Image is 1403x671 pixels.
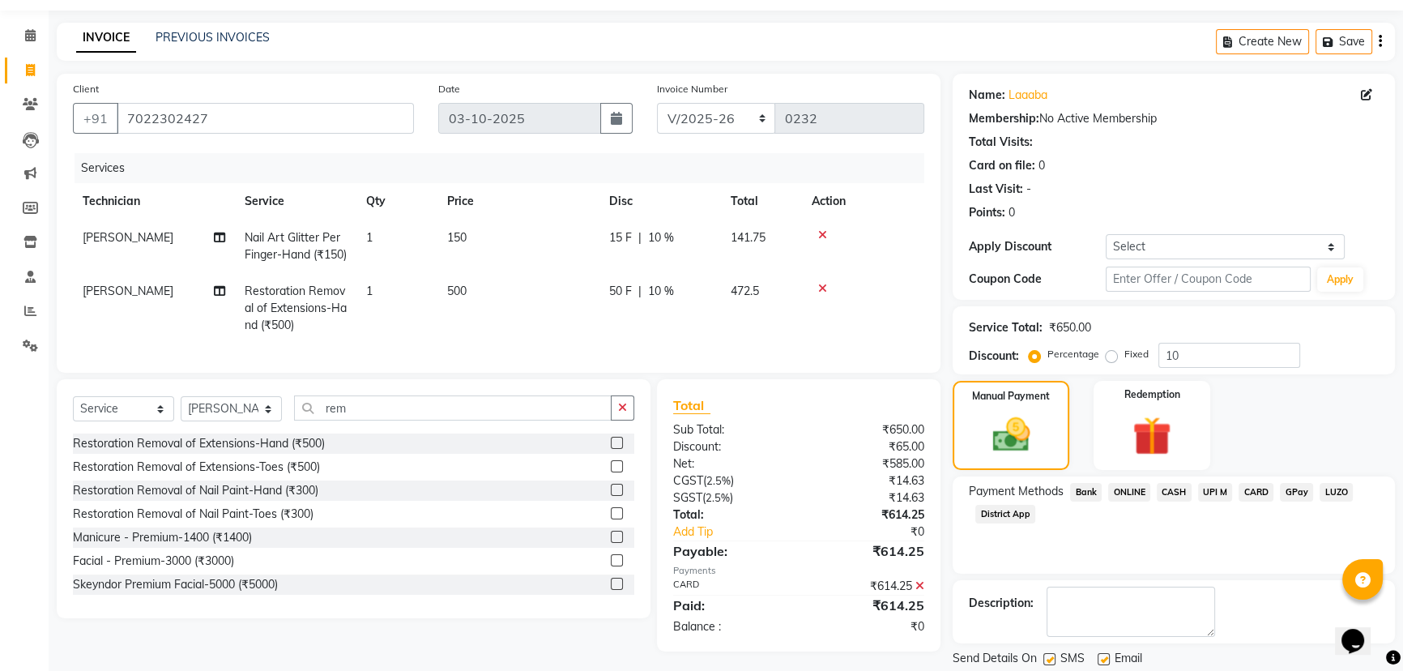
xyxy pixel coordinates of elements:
[366,230,373,245] span: 1
[969,238,1106,255] div: Apply Discount
[156,30,270,45] a: PREVIOUS INVOICES
[802,183,924,220] th: Action
[438,82,460,96] label: Date
[969,181,1023,198] div: Last Visit:
[969,595,1034,612] div: Description:
[356,183,437,220] th: Qty
[969,110,1039,127] div: Membership:
[706,491,730,504] span: 2.5%
[1239,483,1273,502] span: CARD
[799,421,936,438] div: ₹650.00
[447,284,467,298] span: 500
[1198,483,1233,502] span: UPI M
[731,284,759,298] span: 472.5
[657,82,727,96] label: Invoice Number
[799,489,936,506] div: ₹14.63
[75,153,936,183] div: Services
[661,489,799,506] div: ( )
[799,438,936,455] div: ₹65.00
[1009,204,1015,221] div: 0
[1115,650,1142,670] span: Email
[245,284,347,332] span: Restoration Removal of Extensions-Hand (₹500)
[73,576,278,593] div: Skeyndor Premium Facial-5000 (₹5000)
[76,24,136,53] a: INVOICE
[661,421,799,438] div: Sub Total:
[673,397,710,414] span: Total
[799,455,936,472] div: ₹585.00
[799,506,936,524] div: ₹614.25
[969,348,1019,365] div: Discount:
[661,438,799,455] div: Discount:
[1049,319,1091,336] div: ₹650.00
[706,474,731,487] span: 2.5%
[661,506,799,524] div: Total:
[1106,267,1311,292] input: Enter Offer / Coupon Code
[969,110,1379,127] div: No Active Membership
[981,413,1042,456] img: _cash.svg
[73,459,320,476] div: Restoration Removal of Extensions-Toes (₹500)
[731,230,765,245] span: 141.75
[1280,483,1313,502] span: GPay
[609,283,632,300] span: 50 F
[1317,267,1363,292] button: Apply
[1124,347,1149,361] label: Fixed
[969,483,1064,500] span: Payment Methods
[1070,483,1102,502] span: Bank
[648,283,674,300] span: 10 %
[1108,483,1150,502] span: ONLINE
[673,473,703,488] span: CGST
[1009,87,1047,104] a: Laaaba
[1157,483,1192,502] span: CASH
[969,87,1005,104] div: Name:
[609,229,632,246] span: 15 F
[975,505,1035,524] span: District App
[1120,412,1183,460] img: _gift.svg
[1047,347,1099,361] label: Percentage
[661,596,799,615] div: Paid:
[1316,29,1372,54] button: Save
[1320,483,1353,502] span: LUZO
[1026,181,1031,198] div: -
[972,389,1050,404] label: Manual Payment
[721,183,802,220] th: Total
[117,103,414,134] input: Search by Name/Mobile/Email/Code
[661,455,799,472] div: Net:
[969,134,1033,151] div: Total Visits:
[661,578,799,595] div: CARD
[638,283,642,300] span: |
[969,271,1106,288] div: Coupon Code
[821,524,936,541] div: ₹0
[969,319,1043,336] div: Service Total:
[235,183,356,220] th: Service
[73,82,99,96] label: Client
[661,618,799,635] div: Balance :
[648,229,674,246] span: 10 %
[73,553,234,570] div: Facial - Premium-3000 (₹3000)
[73,482,318,499] div: Restoration Removal of Nail Paint-Hand (₹300)
[969,157,1035,174] div: Card on file:
[799,472,936,489] div: ₹14.63
[447,230,467,245] span: 150
[661,524,822,541] a: Add Tip
[73,529,252,546] div: Manicure - Premium-1400 (₹1400)
[1124,387,1180,402] label: Redemption
[1335,606,1387,655] iframe: chat widget
[969,204,1005,221] div: Points:
[638,229,642,246] span: |
[83,230,173,245] span: [PERSON_NAME]
[799,618,936,635] div: ₹0
[953,650,1037,670] span: Send Details On
[799,541,936,561] div: ₹614.25
[1038,157,1045,174] div: 0
[673,490,702,505] span: SGST
[799,596,936,615] div: ₹614.25
[73,435,325,452] div: Restoration Removal of Extensions-Hand (₹500)
[73,183,235,220] th: Technician
[799,578,936,595] div: ₹614.25
[1216,29,1309,54] button: Create New
[437,183,599,220] th: Price
[661,541,799,561] div: Payable:
[661,472,799,489] div: ( )
[1060,650,1085,670] span: SMS
[245,230,347,262] span: Nail Art Glitter Per Finger-Hand (₹150)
